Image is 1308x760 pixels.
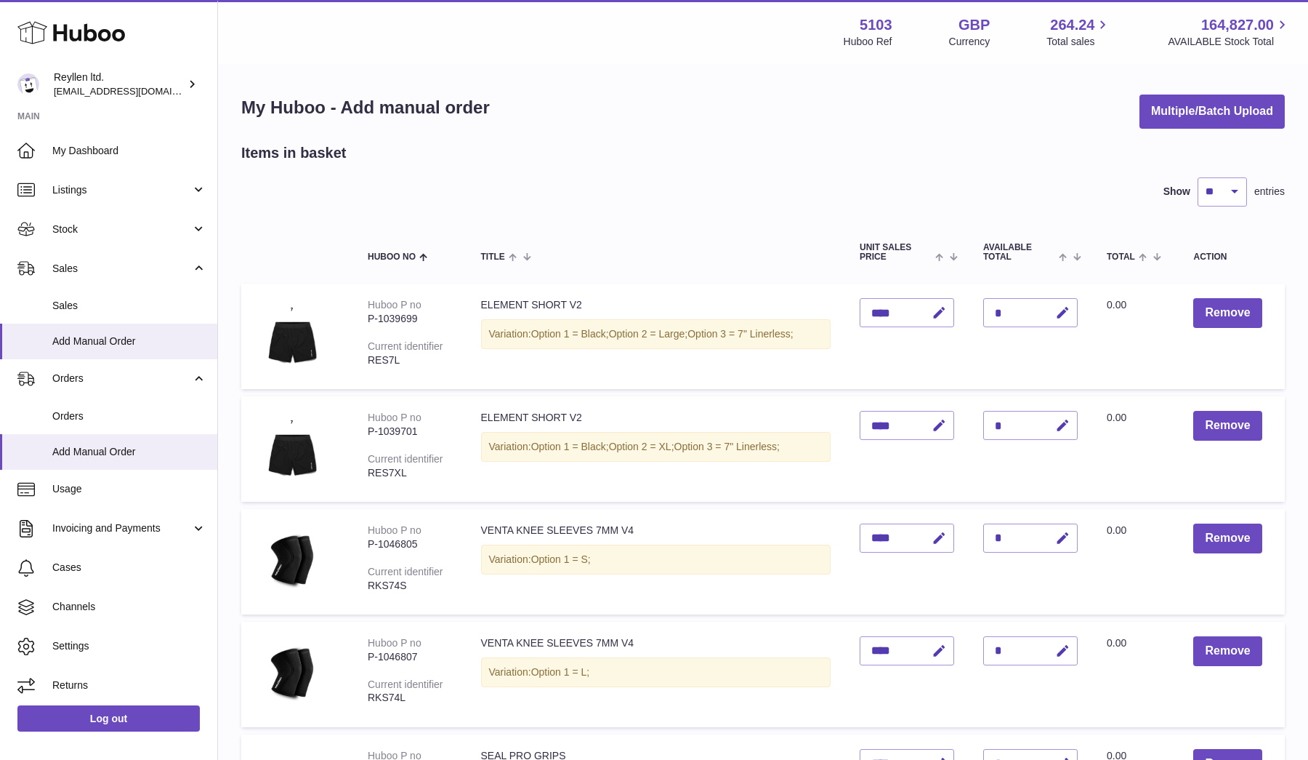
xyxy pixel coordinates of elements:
[256,411,328,484] img: ELEMENT SHORT V2
[467,284,845,389] td: ELEMENT SHORT V2
[531,441,609,452] span: Option 1 = Black;
[1107,412,1126,423] span: 0.00
[52,335,206,348] span: Add Manual Order
[54,71,185,98] div: Reyllen ltd.
[368,412,421,423] div: Huboo P no
[368,524,421,536] div: Huboo P no
[52,372,191,385] span: Orders
[1107,252,1135,262] span: Total
[1201,15,1274,35] span: 164,827.00
[1168,15,1291,49] a: 164,827.00 AVAILABLE Stock Total
[467,622,845,727] td: VENTA KNEE SLEEVES 7MM V4
[368,679,443,690] div: Current identifier
[531,553,591,565] span: Option 1 = S;
[368,312,452,326] div: P-1039699
[256,636,328,709] img: VENTA KNEE SLEEVES 7MM V4
[1050,15,1094,35] span: 264.24
[531,666,590,678] span: Option 1 = L;
[368,579,452,593] div: RKS74S
[52,445,206,459] span: Add Manual Order
[256,524,328,596] img: VENTA KNEE SLEEVES 7MM V4
[17,73,39,95] img: reyllen@reyllen.com
[54,85,214,97] span: [EMAIL_ADDRESS][DOMAIN_NAME]
[1193,252,1270,262] div: Action
[467,509,845,615] td: VENTA KNEE SLEEVES 7MM V4
[368,252,416,262] span: Huboo no
[1139,95,1285,129] button: Multiple/Batch Upload
[1193,636,1261,666] button: Remove
[368,299,421,311] div: Huboo P no
[52,183,191,197] span: Listings
[368,650,452,664] div: P-1046807
[52,639,206,653] span: Settings
[17,705,200,732] a: Log out
[1163,185,1190,199] label: Show
[52,521,191,535] span: Invoicing and Payments
[467,396,845,502] td: ELEMENT SHORT V2
[52,561,206,575] span: Cases
[368,566,443,577] div: Current identifier
[1168,35,1291,49] span: AVAILABLE Stock Total
[1193,411,1261,441] button: Remove
[1107,299,1126,311] span: 0.00
[481,545,831,575] div: Variation:
[481,432,831,462] div: Variation:
[1254,185,1285,199] span: entries
[531,328,609,340] span: Option 1 = Black;
[983,243,1055,262] span: AVAILABLE Total
[368,340,443,352] div: Current identifier
[52,482,206,496] span: Usage
[1193,524,1261,553] button: Remove
[52,409,206,423] span: Orders
[860,243,932,262] span: Unit Sales Price
[1193,298,1261,328] button: Remove
[481,252,505,262] span: Title
[674,441,780,452] span: Option 3 = 7" Linerless;
[52,600,206,614] span: Channels
[481,657,831,687] div: Variation:
[609,328,688,340] span: Option 2 = Large;
[860,15,892,35] strong: 5103
[368,453,443,465] div: Current identifier
[241,96,490,119] h1: My Huboo - Add manual order
[958,15,990,35] strong: GBP
[52,679,206,692] span: Returns
[52,262,191,276] span: Sales
[609,441,674,452] span: Option 2 = XL;
[1107,637,1126,649] span: 0.00
[368,637,421,649] div: Huboo P no
[687,328,793,340] span: Option 3 = 7" Linerless;
[368,425,452,439] div: P-1039701
[844,35,892,49] div: Huboo Ref
[52,144,206,158] span: My Dashboard
[481,319,831,349] div: Variation:
[52,299,206,313] span: Sales
[368,466,452,480] div: RES7XL
[368,537,452,551] div: P-1046805
[256,298,328,371] img: ELEMENT SHORT V2
[1107,524,1126,536] span: 0.00
[1046,15,1111,49] a: 264.24 Total sales
[1046,35,1111,49] span: Total sales
[949,35,990,49] div: Currency
[241,143,347,163] h2: Items in basket
[368,691,452,705] div: RKS74L
[368,353,452,367] div: RES7L
[52,223,191,236] span: Stock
